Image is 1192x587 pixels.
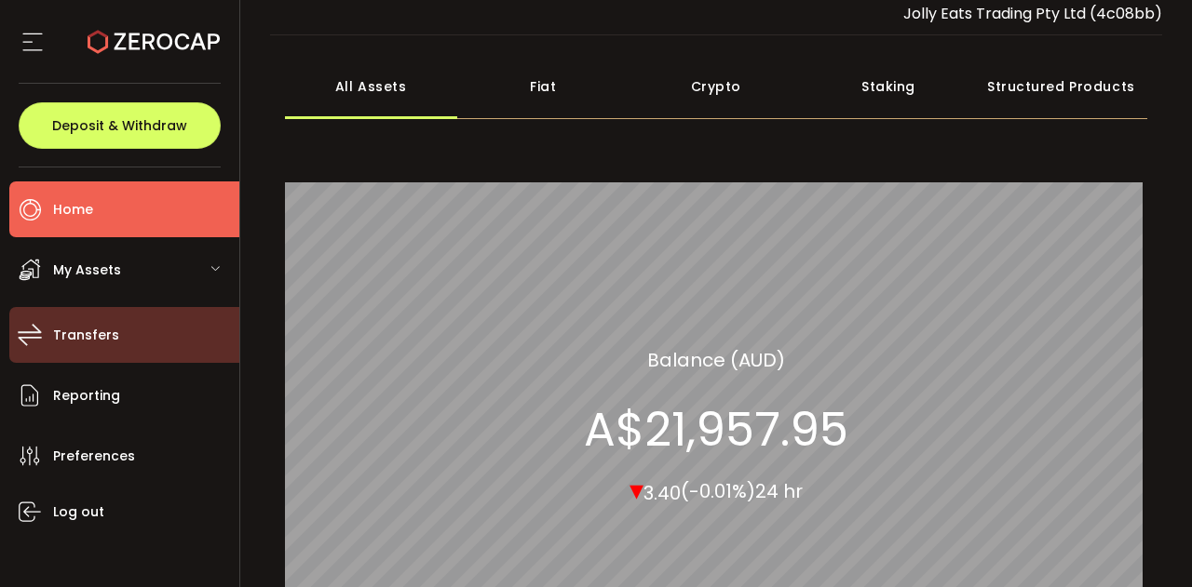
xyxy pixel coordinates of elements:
[53,499,104,526] span: Log out
[802,54,974,119] div: Staking
[903,3,1162,24] span: Jolly Eats Trading Pty Ltd (4c08bb)
[975,54,1147,119] div: Structured Products
[53,382,120,409] span: Reporting
[53,257,121,284] span: My Assets
[643,479,681,505] span: 3.40
[53,443,135,470] span: Preferences
[1099,498,1192,587] iframe: Chat Widget
[285,54,457,119] div: All Assets
[681,478,755,504] span: (-0.01%)
[52,119,187,132] span: Deposit & Withdraw
[647,345,785,373] section: Balance (AUD)
[457,54,630,119] div: Fiat
[53,196,93,223] span: Home
[755,478,803,504] span: 24 hr
[53,322,119,349] span: Transfers
[630,54,802,119] div: Crypto
[584,401,848,457] section: A$21,957.95
[630,469,643,509] span: ▾
[19,102,221,149] button: Deposit & Withdraw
